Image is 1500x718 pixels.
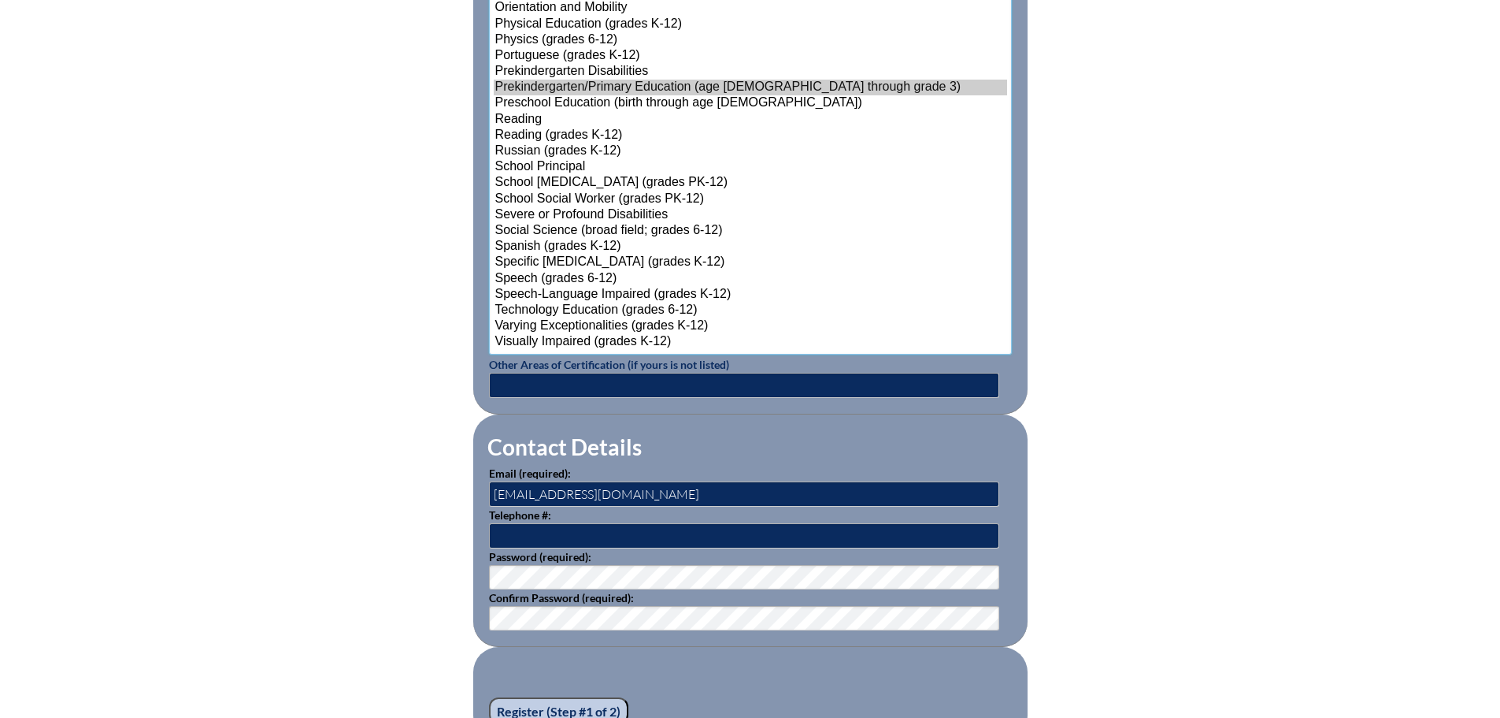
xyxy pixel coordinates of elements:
[489,358,729,371] label: Other Areas of Certification (if yours is not listed)
[494,287,1007,303] option: Speech-Language Impaired (grades K-12)
[494,128,1007,143] option: Reading (grades K-12)
[489,467,571,480] label: Email (required):
[489,508,551,522] label: Telephone #:
[494,255,1007,270] option: Specific [MEDICAL_DATA] (grades K-12)
[494,334,1007,350] option: Visually Impaired (grades K-12)
[494,318,1007,334] option: Varying Exceptionalities (grades K-12)
[494,95,1007,111] option: Preschool Education (birth through age [DEMOGRAPHIC_DATA])
[494,80,1007,95] option: Prekindergarten/Primary Education (age [DEMOGRAPHIC_DATA] through grade 3)
[494,48,1007,64] option: Portuguese (grades K-12)
[494,303,1007,318] option: Technology Education (grades 6-12)
[494,239,1007,255] option: Spanish (grades K-12)
[489,550,591,564] label: Password (required):
[494,17,1007,32] option: Physical Education (grades K-12)
[494,223,1007,239] option: Social Science (broad field; grades 6-12)
[494,271,1007,287] option: Speech (grades 6-12)
[494,143,1007,159] option: Russian (grades K-12)
[494,159,1007,175] option: School Principal
[489,591,634,605] label: Confirm Password (required):
[494,64,1007,80] option: Prekindergarten Disabilities
[494,112,1007,128] option: Reading
[486,433,643,460] legend: Contact Details
[494,207,1007,223] option: Severe or Profound Disabilities
[494,32,1007,48] option: Physics (grades 6-12)
[494,175,1007,191] option: School [MEDICAL_DATA] (grades PK-12)
[494,192,1007,207] option: School Social Worker (grades PK-12)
